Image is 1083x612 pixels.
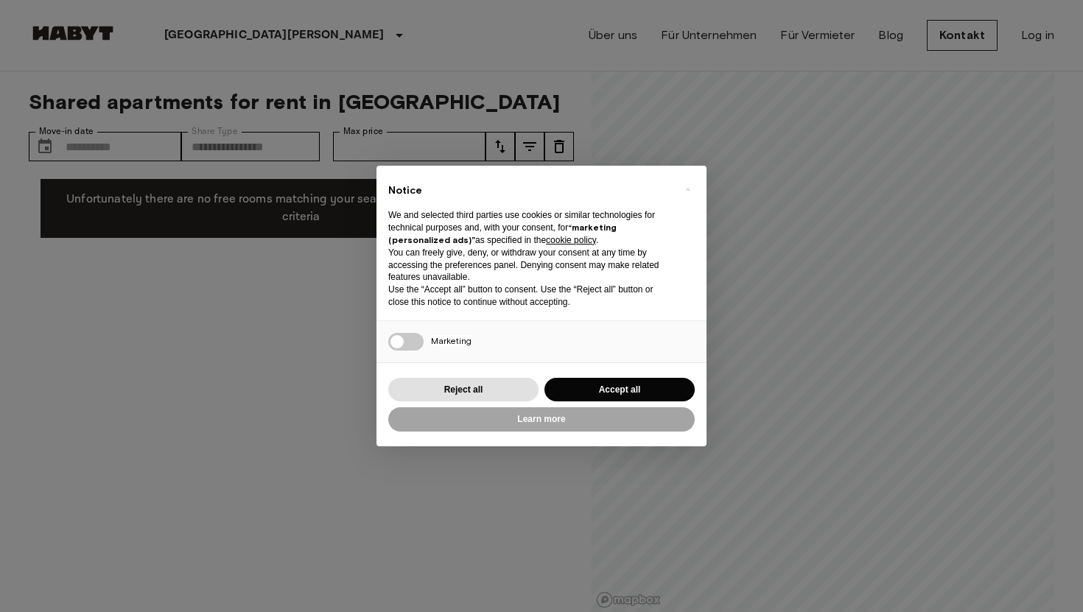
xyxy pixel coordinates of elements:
span: × [685,180,690,198]
p: You can freely give, deny, or withdraw your consent at any time by accessing the preferences pane... [388,247,671,284]
button: Accept all [544,378,695,402]
button: Close this notice [676,177,699,201]
strong: “marketing (personalized ads)” [388,222,617,245]
button: Learn more [388,407,695,432]
p: We and selected third parties use cookies or similar technologies for technical purposes and, wit... [388,209,671,246]
span: Marketing [431,335,472,346]
a: cookie policy [546,235,596,245]
button: Reject all [388,378,539,402]
h2: Notice [388,183,671,198]
p: Use the “Accept all” button to consent. Use the “Reject all” button or close this notice to conti... [388,284,671,309]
